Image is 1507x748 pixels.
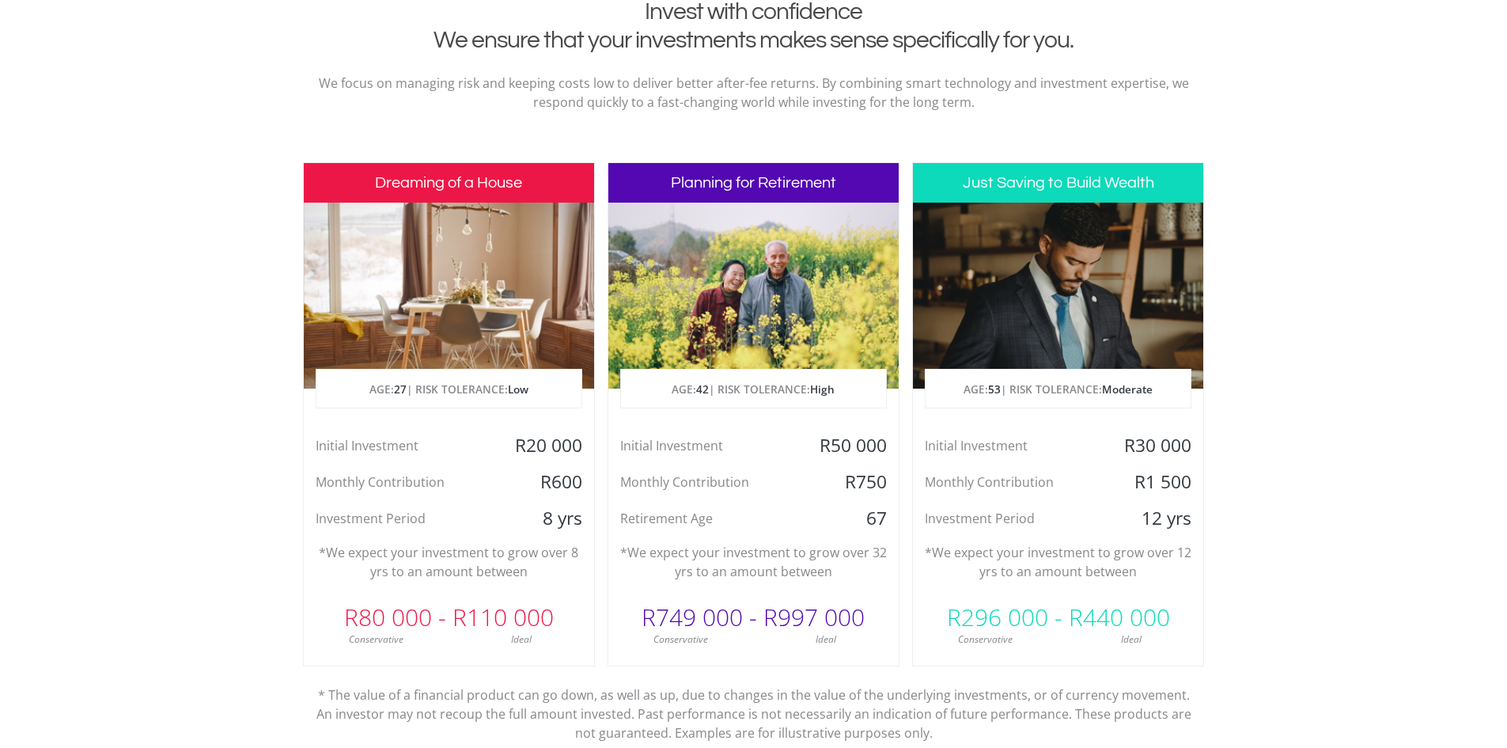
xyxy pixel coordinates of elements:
div: R50 000 [802,434,899,458]
div: Ideal [449,632,594,647]
div: 12 yrs [1107,507,1203,530]
h3: Just Saving to Build Wealth [913,163,1203,203]
div: Ideal [753,632,899,647]
div: R750 [802,470,899,494]
p: *We expect your investment to grow over 32 yrs to an amount between [620,543,887,581]
div: R20 000 [497,434,593,458]
div: Ideal [1058,632,1204,647]
div: Conservative [913,632,1058,647]
div: 8 yrs [497,507,593,530]
div: R296 000 - R440 000 [913,594,1203,641]
span: 42 [696,382,709,397]
span: Low [508,382,528,397]
div: R1 500 [1107,470,1203,494]
div: Monthly Contribution [608,470,802,494]
p: * The value of a financial product can go down, as well as up, due to changes in the value of the... [315,666,1193,742]
h3: Planning for Retirement [608,163,899,203]
div: Monthly Contribution [304,470,498,494]
div: R600 [497,470,593,494]
p: We focus on managing risk and keeping costs low to deliver better after-fee returns. By combining... [315,74,1193,112]
div: Investment Period [304,507,498,530]
div: Monthly Contribution [913,470,1107,494]
div: R80 000 - R110 000 [304,594,594,641]
div: Retirement Age [608,507,802,530]
div: 67 [802,507,899,530]
p: AGE: | RISK TOLERANCE: [316,370,581,409]
span: 27 [394,382,407,397]
div: Initial Investment [304,434,498,458]
span: 53 [988,382,1001,397]
div: Initial Investment [913,434,1107,458]
p: AGE: | RISK TOLERANCE: [621,370,886,409]
div: R749 000 - R997 000 [608,594,899,641]
div: Conservative [608,632,754,647]
p: *We expect your investment to grow over 12 yrs to an amount between [925,543,1191,581]
h3: Dreaming of a House [304,163,594,203]
p: *We expect your investment to grow over 8 yrs to an amount between [316,543,582,581]
span: Moderate [1102,382,1153,397]
div: R30 000 [1107,434,1203,458]
div: Conservative [304,632,449,647]
span: High [810,382,835,397]
p: AGE: | RISK TOLERANCE: [926,370,1191,409]
div: Investment Period [913,507,1107,530]
div: Initial Investment [608,434,802,458]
